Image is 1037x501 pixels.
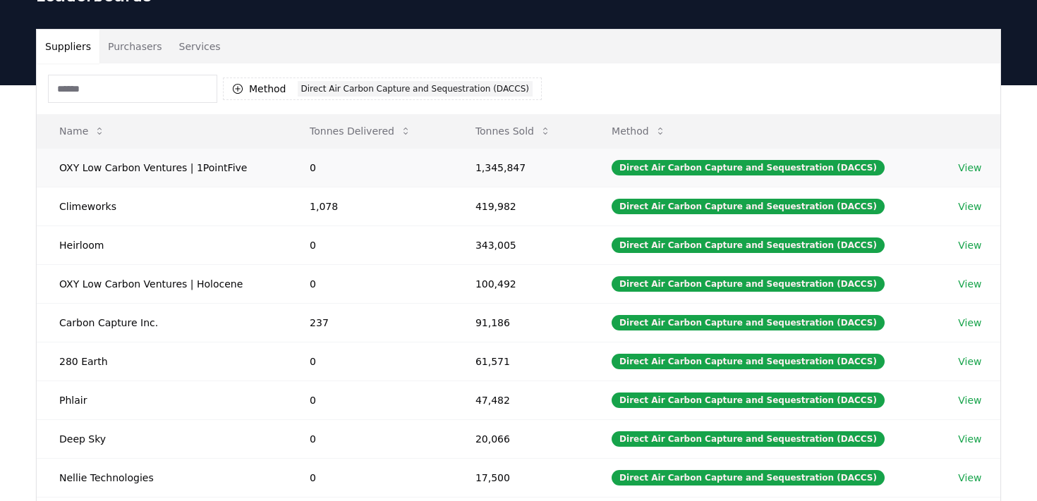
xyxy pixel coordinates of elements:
[612,160,885,175] div: Direct Air Carbon Capture and Sequestration (DACCS)
[287,264,453,303] td: 0
[287,381,453,419] td: 0
[37,419,287,458] td: Deep Sky
[37,264,287,303] td: OXY Low Carbon Ventures | Holocene
[453,458,589,497] td: 17,500
[612,315,885,330] div: Direct Air Carbon Capture and Sequestration (DACCS)
[958,238,981,252] a: View
[171,30,229,63] button: Services
[37,225,287,264] td: Heirloom
[453,264,589,303] td: 100,492
[37,148,287,187] td: OXY Low Carbon Ventures | 1PointFive
[298,81,533,97] div: Direct Air Carbon Capture and Sequestration (DACCS)
[37,187,287,225] td: Climeworks
[99,30,171,63] button: Purchasers
[48,117,116,145] button: Name
[37,30,99,63] button: Suppliers
[453,419,589,458] td: 20,066
[612,276,885,292] div: Direct Air Carbon Capture and Sequestration (DACCS)
[612,431,885,447] div: Direct Air Carbon Capture and Sequestration (DACCS)
[612,470,885,485] div: Direct Air Carbon Capture and Sequestration (DACCS)
[958,471,981,485] a: View
[287,303,453,342] td: 237
[612,392,885,408] div: Direct Air Carbon Capture and Sequestration (DACCS)
[958,316,981,330] a: View
[287,458,453,497] td: 0
[453,225,589,264] td: 343,005
[287,187,453,225] td: 1,078
[612,199,885,214] div: Direct Air Carbon Capture and Sequestration (DACCS)
[453,187,589,225] td: 419,982
[37,381,287,419] td: Phlair
[37,458,287,497] td: Nellie Technologies
[958,432,981,446] a: View
[37,342,287,381] td: 280 Earth
[453,381,589,419] td: 47,482
[464,117,562,145] button: Tonnes Sold
[37,303,287,342] td: Carbon Capture Inc.
[612,354,885,369] div: Direct Air Carbon Capture and Sequestration (DACCS)
[453,148,589,187] td: 1,345,847
[287,148,453,187] td: 0
[287,225,453,264] td: 0
[958,161,981,175] a: View
[298,117,423,145] button: Tonnes Delivered
[958,277,981,291] a: View
[287,419,453,458] td: 0
[958,393,981,407] a: View
[612,237,885,253] div: Direct Air Carbon Capture and Sequestration (DACCS)
[453,303,589,342] td: 91,186
[958,354,981,369] a: View
[223,78,542,100] button: MethodDirect Air Carbon Capture and Sequestration (DACCS)
[453,342,589,381] td: 61,571
[287,342,453,381] td: 0
[600,117,677,145] button: Method
[958,199,981,214] a: View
